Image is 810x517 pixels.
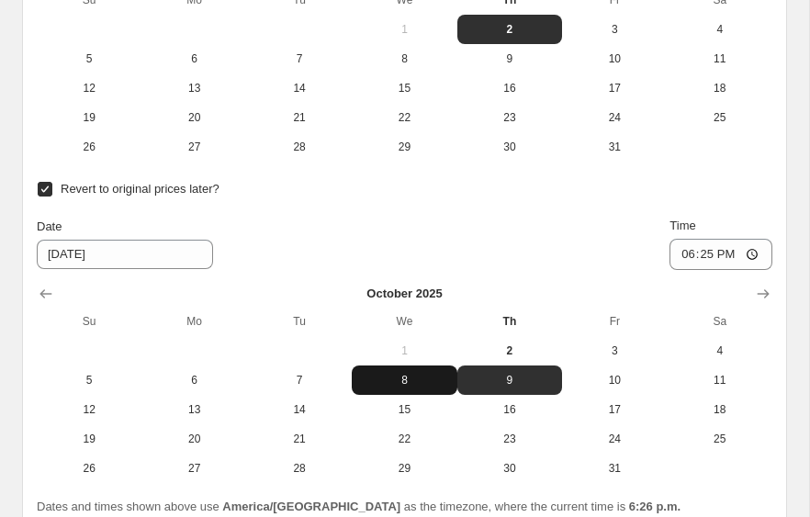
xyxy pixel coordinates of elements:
[569,461,659,476] span: 31
[149,110,239,125] span: 20
[149,314,239,329] span: Mo
[141,424,246,454] button: Monday October 20 2025
[247,424,352,454] button: Tuesday October 21 2025
[359,343,449,358] span: 1
[569,22,659,37] span: 3
[465,110,555,125] span: 23
[562,395,667,424] button: Friday October 17 2025
[562,15,667,44] button: Friday October 3 2025
[457,454,562,483] button: Thursday October 30 2025
[457,15,562,44] button: Today Thursday October 2 2025
[247,44,352,73] button: Tuesday October 7 2025
[222,500,400,513] b: America/[GEOGRAPHIC_DATA]
[44,402,134,417] span: 12
[37,73,141,103] button: Sunday October 12 2025
[562,424,667,454] button: Friday October 24 2025
[668,365,772,395] button: Saturday October 11 2025
[457,103,562,132] button: Thursday October 23 2025
[44,140,134,154] span: 26
[37,132,141,162] button: Sunday October 26 2025
[352,73,456,103] button: Wednesday October 15 2025
[359,22,449,37] span: 1
[149,140,239,154] span: 27
[465,51,555,66] span: 9
[247,365,352,395] button: Tuesday October 7 2025
[37,454,141,483] button: Sunday October 26 2025
[247,454,352,483] button: Tuesday October 28 2025
[562,365,667,395] button: Friday October 10 2025
[359,314,449,329] span: We
[668,307,772,336] th: Saturday
[247,132,352,162] button: Tuesday October 28 2025
[37,500,681,513] span: Dates and times shown above use as the timezone, where the current time is
[141,365,246,395] button: Monday October 6 2025
[352,132,456,162] button: Wednesday October 29 2025
[668,44,772,73] button: Saturday October 11 2025
[569,110,659,125] span: 24
[569,373,659,388] span: 10
[149,432,239,446] span: 20
[37,103,141,132] button: Sunday October 19 2025
[359,81,449,96] span: 15
[254,140,344,154] span: 28
[37,365,141,395] button: Sunday October 5 2025
[37,240,213,269] input: 10/2/2025
[247,307,352,336] th: Tuesday
[562,103,667,132] button: Friday October 24 2025
[465,402,555,417] span: 16
[352,395,456,424] button: Wednesday October 15 2025
[44,373,134,388] span: 5
[569,402,659,417] span: 17
[141,395,246,424] button: Monday October 13 2025
[352,454,456,483] button: Wednesday October 29 2025
[457,307,562,336] th: Thursday
[254,461,344,476] span: 28
[675,432,765,446] span: 25
[359,110,449,125] span: 22
[44,51,134,66] span: 5
[675,402,765,417] span: 18
[668,15,772,44] button: Saturday October 4 2025
[457,132,562,162] button: Thursday October 30 2025
[562,73,667,103] button: Friday October 17 2025
[465,343,555,358] span: 2
[675,51,765,66] span: 11
[37,395,141,424] button: Sunday October 12 2025
[457,395,562,424] button: Thursday October 16 2025
[254,51,344,66] span: 7
[562,454,667,483] button: Friday October 31 2025
[562,307,667,336] th: Friday
[750,281,776,307] button: Show next month, November 2025
[254,314,344,329] span: Tu
[465,314,555,329] span: Th
[61,182,219,196] span: Revert to original prices later?
[44,314,134,329] span: Su
[359,140,449,154] span: 29
[465,22,555,37] span: 2
[149,373,239,388] span: 6
[141,103,246,132] button: Monday October 20 2025
[675,343,765,358] span: 4
[141,454,246,483] button: Monday October 27 2025
[359,402,449,417] span: 15
[149,461,239,476] span: 27
[141,132,246,162] button: Monday October 27 2025
[668,424,772,454] button: Saturday October 25 2025
[465,140,555,154] span: 30
[352,44,456,73] button: Wednesday October 8 2025
[352,365,456,395] button: Wednesday October 8 2025
[149,51,239,66] span: 6
[352,336,456,365] button: Wednesday October 1 2025
[254,432,344,446] span: 21
[359,373,449,388] span: 8
[33,281,59,307] button: Show previous month, September 2025
[465,461,555,476] span: 30
[37,307,141,336] th: Sunday
[247,73,352,103] button: Tuesday October 14 2025
[562,132,667,162] button: Friday October 31 2025
[668,103,772,132] button: Saturday October 25 2025
[668,336,772,365] button: Saturday October 4 2025
[675,373,765,388] span: 11
[37,44,141,73] button: Sunday October 5 2025
[254,110,344,125] span: 21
